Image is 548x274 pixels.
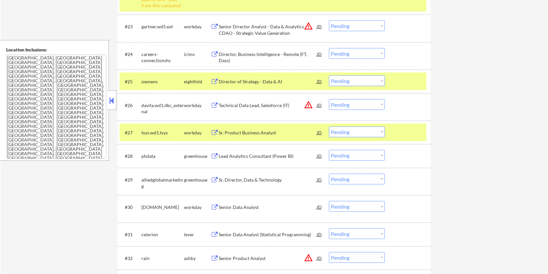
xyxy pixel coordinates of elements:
div: JD [316,201,323,213]
div: JD [316,228,323,240]
button: warning_amber [304,253,313,262]
div: careers-connectionshs [141,51,184,64]
div: workday [184,102,211,109]
div: siemens [141,78,184,85]
div: #24 [125,51,136,58]
div: JD [316,174,323,185]
div: Senior Data Analyst [219,204,317,211]
div: #26 [125,102,136,109]
div: davita.wd1.dkc_external [141,102,184,115]
div: [DOMAIN_NAME] [141,204,184,211]
div: Director of Strategy - Data & AI [219,78,317,85]
button: warning_amber [304,100,313,109]
div: Technical Data Lead, Salesforce (IT) [219,102,317,109]
div: eightfold [184,78,211,85]
div: phdata [141,153,184,159]
div: JD [316,75,323,87]
div: #29 [125,177,136,183]
div: Sr. Product Business Analyst [219,130,317,136]
div: JD [316,127,323,138]
div: celerion [141,231,184,238]
div: #30 [125,204,136,211]
div: #27 [125,130,136,136]
div: gartner.wd5.ext [141,23,184,30]
div: JD [316,21,323,32]
div: #25 [125,78,136,85]
div: lever [184,231,211,238]
div: #31 [125,231,136,238]
div: #23 [125,23,136,30]
div: JD [316,150,323,162]
div: Sr. Director, Data & Technology [219,177,317,183]
div: greenhouse [184,153,211,159]
div: Senior Director Analyst - Data & Analytics - CDAO - Strategic Value Generation [219,23,317,36]
div: JD [316,99,323,111]
div: icims [184,51,211,58]
div: greenhouse [184,177,211,183]
div: JD [316,48,323,60]
div: Lead Analytics Consultant (Power BI) [219,153,317,159]
div: tsys.wd1.tsys [141,130,184,136]
div: Director, Business Intelligence - Remote (FT, Days) [219,51,317,64]
div: rain [141,255,184,262]
div: ashby [184,255,211,262]
div: alliedglobalmarketing [141,177,184,189]
div: #28 [125,153,136,159]
div: JD [316,252,323,264]
div: #32 [125,255,136,262]
div: Senior Product Analyst [219,255,317,262]
div: workday [184,23,211,30]
button: warning_amber [304,21,313,31]
div: Senior Data Analyst (Statistical Programming) [219,231,317,238]
div: Location Inclusions: [6,47,106,53]
div: workday [184,130,211,136]
div: workday [184,204,211,211]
